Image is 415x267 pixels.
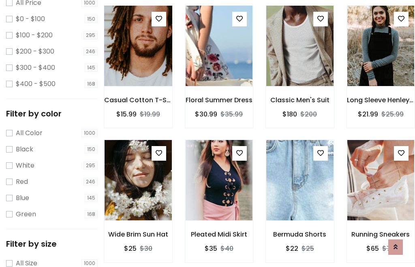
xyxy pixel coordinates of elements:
span: 168 [85,210,98,218]
span: 295 [83,161,98,170]
del: $30 [140,244,152,253]
span: 150 [85,145,98,153]
h6: $25 [124,245,137,252]
label: Blue [16,193,29,203]
h6: $21.99 [358,110,378,118]
del: $25 [302,244,314,253]
span: 1000 [81,129,98,137]
span: 168 [85,80,98,88]
label: White [16,161,34,170]
del: $40 [220,244,233,253]
span: 145 [85,64,98,72]
h6: $65 [366,245,379,252]
h6: Casual Cotton T-Shirt [104,96,172,104]
h6: Wide Brim Sun Hat [104,230,172,238]
label: Black [16,144,33,154]
span: 150 [85,15,98,23]
h5: Filter by color [6,109,98,118]
span: 246 [83,178,98,186]
label: All Color [16,128,43,138]
del: $35.99 [220,110,243,119]
label: $0 - $100 [16,14,45,24]
label: $200 - $300 [16,47,54,56]
del: $25.99 [381,110,404,119]
h6: Running Sneakers [347,230,415,238]
span: 145 [85,194,98,202]
h6: Long Sleeve Henley T-Shirt [347,96,415,104]
h6: $30.99 [195,110,217,118]
span: 295 [83,31,98,39]
del: $200 [300,110,317,119]
label: $100 - $200 [16,30,53,40]
del: $75 [382,244,395,253]
span: 246 [83,47,98,56]
del: $19.99 [140,110,160,119]
label: $300 - $400 [16,63,55,73]
h6: $35 [205,245,217,252]
h6: Pleated Midi Skirt [185,230,253,238]
h6: $15.99 [116,110,137,118]
h6: $22 [286,245,298,252]
h6: Classic Men's Suit [266,96,334,104]
label: Red [16,177,28,187]
h5: Filter by size [6,239,98,249]
h6: $180 [282,110,297,118]
label: $400 - $500 [16,79,56,89]
h6: Floral Summer Dress [185,96,253,104]
label: Green [16,209,36,219]
h6: Bermuda Shorts [266,230,334,238]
